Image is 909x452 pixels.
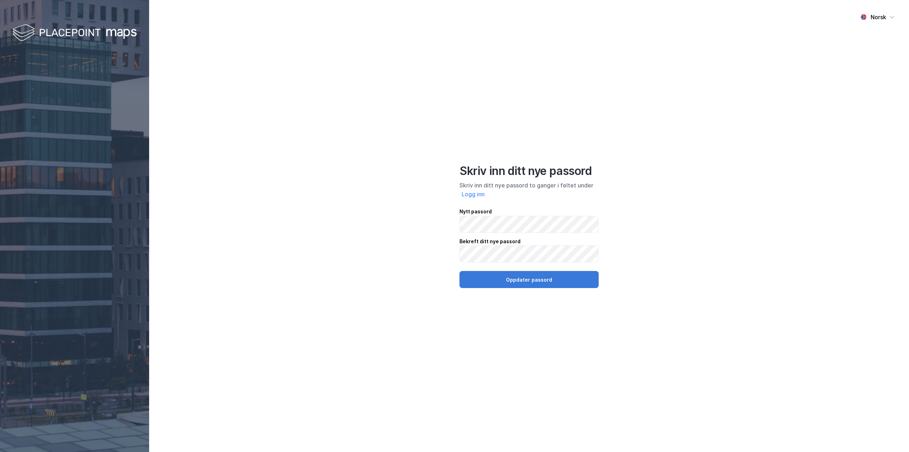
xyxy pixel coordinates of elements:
[459,207,599,216] div: Nytt passord
[871,13,886,21] div: Norsk
[459,271,599,288] button: Oppdater passord
[459,181,599,199] div: Skriv inn ditt nye passord to ganger i feltet under
[459,237,599,246] div: Bekreft ditt nye passord
[459,164,599,178] div: Skriv inn ditt nye passord
[12,23,137,44] img: logo-white.f07954bde2210d2a523dddb988cd2aa7.svg
[459,190,487,199] button: Logg inn
[873,418,909,452] div: Kontrollprogram for chat
[873,418,909,452] iframe: Chat Widget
